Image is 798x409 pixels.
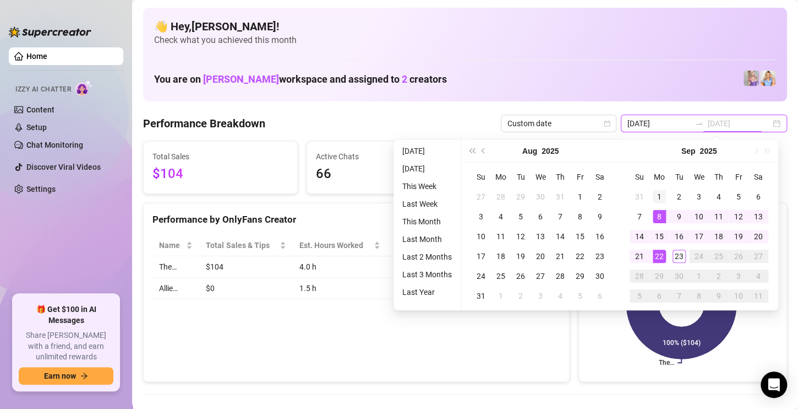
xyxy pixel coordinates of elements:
[673,270,686,283] div: 30
[748,207,768,227] td: 2025-09-13
[534,289,547,303] div: 3
[534,230,547,243] div: 13
[752,210,765,223] div: 13
[570,207,590,227] td: 2025-08-08
[478,140,490,162] button: Previous month (PageUp)
[689,266,709,286] td: 2025-10-01
[573,190,587,203] div: 1
[542,140,559,162] button: Choose a year
[199,235,293,256] th: Total Sales & Tips
[550,246,570,266] td: 2025-08-21
[387,235,458,256] th: Sales / Hour
[152,278,199,299] td: Allie…
[630,207,649,227] td: 2025-09-07
[573,250,587,263] div: 22
[26,163,101,171] a: Discover Viral Videos
[673,230,686,243] div: 16
[649,207,669,227] td: 2025-09-08
[649,187,669,207] td: 2025-09-01
[570,167,590,187] th: Fr
[534,210,547,223] div: 6
[152,164,288,185] span: $104
[44,372,76,380] span: Earn now
[653,270,666,283] div: 29
[669,286,689,306] td: 2025-10-07
[570,266,590,286] td: 2025-08-29
[398,286,456,299] li: Last Year
[471,207,491,227] td: 2025-08-03
[761,372,787,398] div: Open Intercom Messenger
[199,256,293,278] td: $104
[729,286,748,306] td: 2025-10-10
[9,26,91,37] img: logo-BBDzfeDw.svg
[554,210,567,223] div: 7
[534,190,547,203] div: 30
[554,230,567,243] div: 14
[398,268,456,281] li: Last 3 Months
[590,207,610,227] td: 2025-08-09
[633,289,646,303] div: 5
[593,270,606,283] div: 30
[709,227,729,246] td: 2025-09-18
[712,210,725,223] div: 11
[669,187,689,207] td: 2025-09-02
[514,289,527,303] div: 2
[154,19,776,34] h4: 👋 Hey, [PERSON_NAME] !
[494,230,507,243] div: 11
[511,187,531,207] td: 2025-07-29
[649,167,669,187] th: Mo
[653,289,666,303] div: 6
[752,289,765,303] div: 11
[299,239,371,251] div: Est. Hours Worked
[466,140,478,162] button: Last year (Control + left)
[26,105,54,114] a: Content
[471,266,491,286] td: 2025-08-24
[152,212,560,227] div: Performance by OnlyFans Creator
[732,270,745,283] div: 3
[494,190,507,203] div: 28
[471,167,491,187] th: Su
[494,270,507,283] div: 25
[26,52,47,61] a: Home
[570,187,590,207] td: 2025-08-01
[143,116,265,131] h4: Performance Breakdown
[752,230,765,243] div: 20
[491,227,511,246] td: 2025-08-11
[593,289,606,303] div: 6
[471,246,491,266] td: 2025-08-17
[398,233,456,246] li: Last Month
[398,250,456,263] li: Last 2 Months
[154,73,447,85] h1: You are on workspace and assigned to creators
[387,256,458,278] td: $26
[669,227,689,246] td: 2025-09-16
[511,207,531,227] td: 2025-08-05
[522,140,537,162] button: Choose a month
[398,144,456,158] li: [DATE]
[491,167,511,187] th: Mo
[709,266,729,286] td: 2025-10-02
[649,266,669,286] td: 2025-09-29
[554,270,567,283] div: 28
[633,190,646,203] div: 31
[653,210,666,223] div: 8
[748,286,768,306] td: 2025-10-11
[633,230,646,243] div: 14
[627,117,690,130] input: Start date
[593,190,606,203] div: 2
[511,286,531,306] td: 2025-09-02
[689,187,709,207] td: 2025-09-03
[550,207,570,227] td: 2025-08-07
[689,286,709,306] td: 2025-10-08
[573,289,587,303] div: 5
[550,227,570,246] td: 2025-08-14
[659,359,674,367] text: The…
[554,289,567,303] div: 4
[729,246,748,266] td: 2025-09-26
[649,227,669,246] td: 2025-09-15
[590,246,610,266] td: 2025-08-23
[398,197,456,211] li: Last Week
[692,190,706,203] div: 3
[590,286,610,306] td: 2025-09-06
[491,266,511,286] td: 2025-08-25
[630,246,649,266] td: 2025-09-21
